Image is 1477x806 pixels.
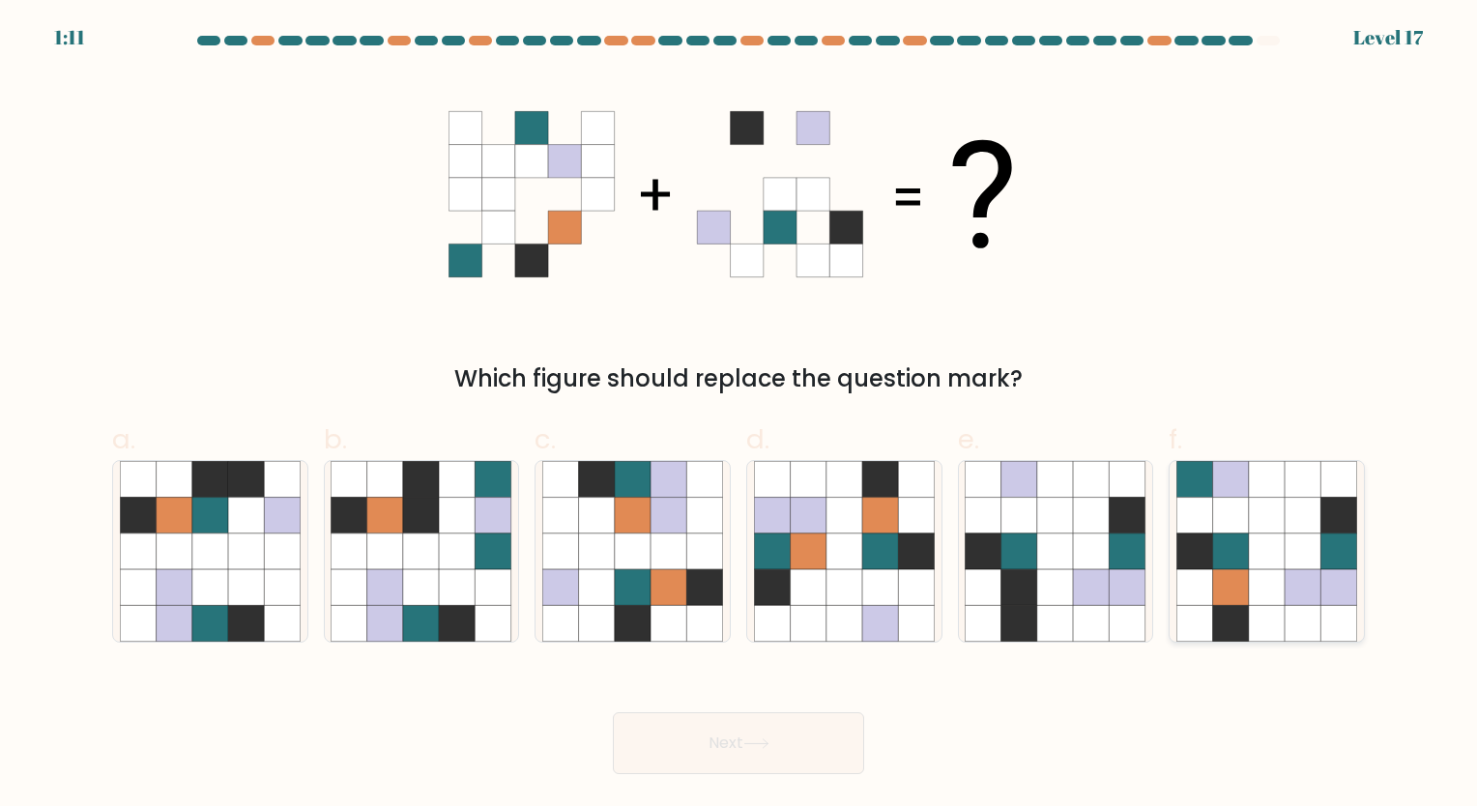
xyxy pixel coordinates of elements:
span: e. [958,420,979,458]
span: d. [746,420,769,458]
span: f. [1169,420,1182,458]
div: Level 17 [1353,23,1423,52]
span: b. [324,420,347,458]
div: Which figure should replace the question mark? [124,361,1353,396]
div: 1:11 [54,23,85,52]
span: c. [535,420,556,458]
button: Next [613,712,864,774]
span: a. [112,420,135,458]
